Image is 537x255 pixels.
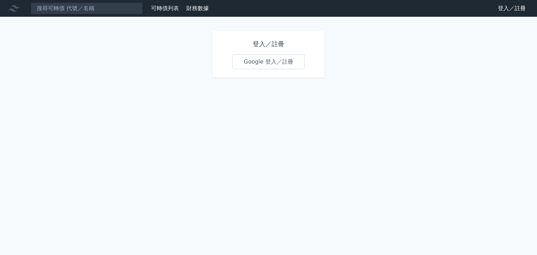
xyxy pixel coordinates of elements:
[186,5,209,12] a: 財務數據
[232,54,305,69] a: Google 登入／註冊
[31,2,143,14] input: 搜尋可轉債 代號／名稱
[492,3,531,14] a: 登入／註冊
[232,39,305,49] h1: 登入／註冊
[151,5,179,12] a: 可轉債列表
